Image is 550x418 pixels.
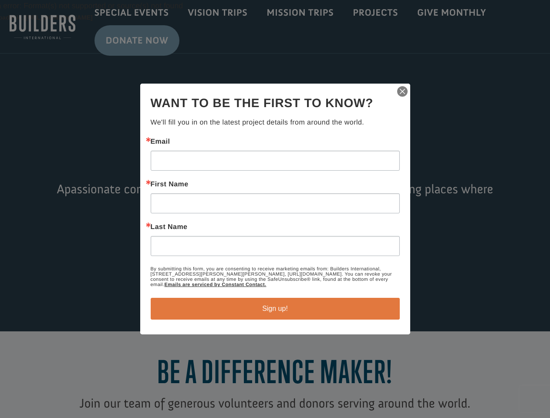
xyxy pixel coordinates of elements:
[16,9,120,26] div: [PERSON_NAME] donated $200
[151,94,400,112] h2: Want to be the first to know?
[16,27,120,33] div: to
[151,138,400,145] label: Email
[164,282,266,287] a: Emails are serviced by Constant Contact.
[20,27,72,33] strong: Project Shovel Ready
[151,118,400,128] p: We'll fill you in on the latest project details from around the world.
[123,17,162,33] button: Donate
[151,224,400,231] label: Last Name
[16,35,22,41] img: US.png
[16,18,23,25] img: emoji partyFace
[151,266,400,287] p: By submitting this form, you are consenting to receive marketing emails from: Builders Internatio...
[24,35,120,41] span: [GEOGRAPHIC_DATA] , [GEOGRAPHIC_DATA]
[151,298,400,320] button: Sign up!
[151,181,400,188] label: First Name
[396,85,408,98] img: ctct-close-x.svg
